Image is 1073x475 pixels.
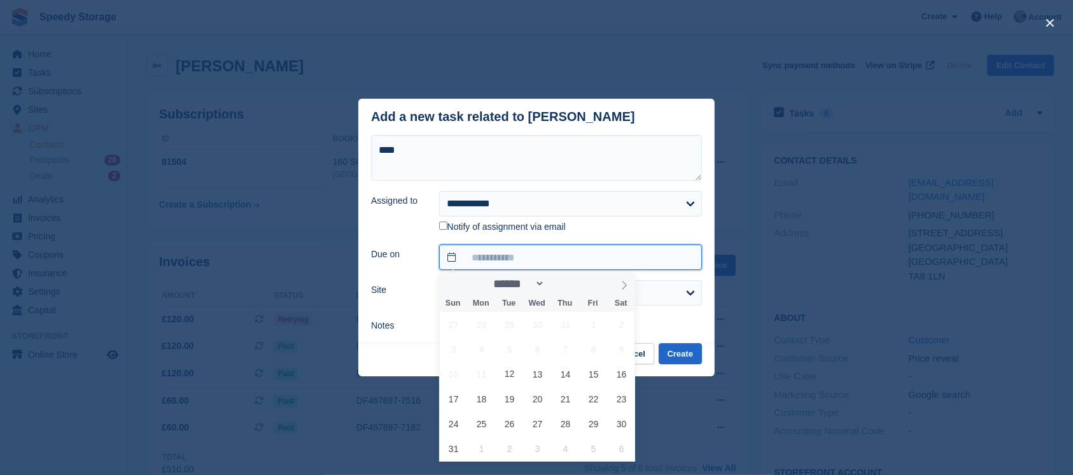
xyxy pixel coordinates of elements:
[371,194,424,208] label: Assigned to
[609,436,634,461] span: September 6, 2025
[579,299,607,308] span: Fri
[441,436,466,461] span: August 31, 2025
[469,362,494,386] span: August 11, 2025
[439,222,566,233] label: Notify of assignment via email
[469,411,494,436] span: August 25, 2025
[609,337,634,362] span: August 9, 2025
[439,222,447,230] input: Notify of assignment via email
[581,337,606,362] span: August 8, 2025
[581,386,606,411] span: August 22, 2025
[551,299,579,308] span: Thu
[659,343,702,364] button: Create
[525,362,550,386] span: August 13, 2025
[553,312,578,337] span: July 31, 2025
[581,436,606,461] span: September 5, 2025
[581,362,606,386] span: August 15, 2025
[525,411,550,436] span: August 27, 2025
[489,277,545,290] select: Month
[469,386,494,411] span: August 18, 2025
[371,319,424,332] label: Notes
[439,299,467,308] span: Sun
[497,436,522,461] span: September 2, 2025
[523,299,551,308] span: Wed
[441,386,466,411] span: August 17, 2025
[371,248,424,261] label: Due on
[497,362,522,386] span: August 12, 2025
[525,436,550,461] span: September 3, 2025
[553,386,578,411] span: August 21, 2025
[525,386,550,411] span: August 20, 2025
[497,386,522,411] span: August 19, 2025
[469,312,494,337] span: July 28, 2025
[609,312,634,337] span: August 2, 2025
[371,110,635,124] div: Add a new task related to [PERSON_NAME]
[469,337,494,362] span: August 4, 2025
[581,312,606,337] span: August 1, 2025
[609,411,634,436] span: August 30, 2025
[467,299,495,308] span: Mon
[497,312,522,337] span: July 29, 2025
[497,337,522,362] span: August 5, 2025
[1040,13,1060,33] button: close
[553,337,578,362] span: August 7, 2025
[525,337,550,362] span: August 6, 2025
[609,386,634,411] span: August 23, 2025
[495,299,523,308] span: Tue
[607,299,635,308] span: Sat
[371,283,424,297] label: Site
[553,362,578,386] span: August 14, 2025
[525,312,550,337] span: July 30, 2025
[609,362,634,386] span: August 16, 2025
[553,436,578,461] span: September 4, 2025
[497,411,522,436] span: August 26, 2025
[441,337,466,362] span: August 3, 2025
[441,312,466,337] span: July 27, 2025
[545,277,585,290] input: Year
[469,436,494,461] span: September 1, 2025
[441,362,466,386] span: August 10, 2025
[441,411,466,436] span: August 24, 2025
[581,411,606,436] span: August 29, 2025
[553,411,578,436] span: August 28, 2025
